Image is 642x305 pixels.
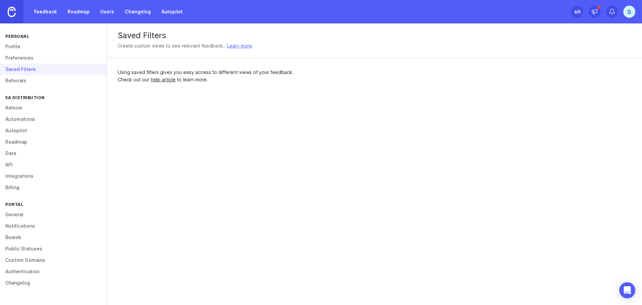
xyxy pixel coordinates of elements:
[118,42,224,50] div: Create custom views to see relevant feedback.
[623,6,635,18] button: S
[571,6,583,18] button: 3/5
[574,7,580,16] div: 3 /5
[619,282,635,298] div: Open Intercom Messenger
[227,42,252,50] a: Learn more
[96,6,118,18] a: Users
[121,6,155,18] a: Changelog
[118,31,631,40] div: Saved Filters
[157,6,187,18] a: Autopilot
[151,77,176,82] a: help article
[30,6,61,18] a: Feedback
[8,7,16,17] img: Canny Home
[118,76,358,83] p: Check out our to learn more.
[64,6,94,18] a: Roadmap
[118,69,358,76] p: Using saved filters gives you easy access to different views of your feedback.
